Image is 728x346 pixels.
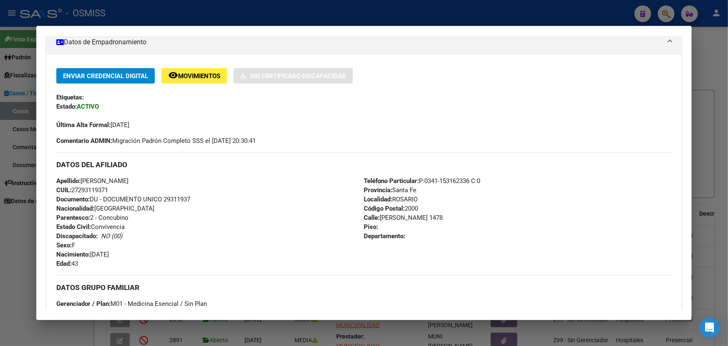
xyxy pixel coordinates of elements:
strong: Edad: [56,260,71,267]
strong: Calle: [364,214,380,221]
span: [PERSON_NAME] 1478 [364,214,443,221]
mat-panel-title: Datos de Empadronamiento [56,37,662,47]
span: [GEOGRAPHIC_DATA] [56,205,154,212]
strong: Gerenciador / Plan: [56,300,111,308]
strong: Etiquetas: [56,94,84,101]
mat-icon: remove_red_eye [168,70,178,80]
strong: Documento: [56,196,90,203]
strong: Nacimiento: [56,251,90,258]
div: Open Intercom Messenger [700,318,720,338]
strong: Última Alta Formal: [56,121,111,129]
h3: DATOS GRUPO FAMILIAR [56,283,672,292]
span: [PERSON_NAME] [56,177,128,185]
span: M01 - Medicina Esencial / Sin Plan [56,300,207,308]
button: Enviar Credencial Digital [56,68,155,84]
strong: Apellido: [56,177,81,185]
span: 2 - Concubino [56,214,128,221]
span: 43 [56,260,78,267]
button: Movimientos [161,68,227,84]
strong: Provincia: [364,186,393,194]
strong: Teléfono Particular: [364,177,419,185]
mat-expansion-panel-header: Datos de Empadronamiento [46,30,682,55]
span: ROSARIO [364,196,418,203]
strong: Localidad: [364,196,393,203]
span: Migración Padrón Completo SSS el [DATE] 20:30:41 [56,136,256,145]
span: 20274148560 [56,309,128,317]
strong: Código Postal: [364,205,405,212]
i: NO (00) [101,232,122,240]
button: Sin Certificado Discapacidad [234,68,353,84]
strong: Estado Civil: [56,223,91,231]
strong: Comentario ADMIN: [56,137,112,145]
span: Convivencia [56,223,125,231]
span: P:0341-153162336 C:0 [364,177,481,185]
strong: CUIL Titular: [56,309,91,317]
span: Movimientos [178,72,220,80]
span: [DATE] [56,121,129,129]
strong: Sexo: [56,242,72,249]
span: F [56,242,75,249]
strong: CUIL: [56,186,71,194]
strong: Estado: [56,103,77,110]
strong: Piso: [364,223,378,231]
span: Santa Fe [364,186,417,194]
span: Sin Certificado Discapacidad [250,72,346,80]
strong: ACTIVO [77,103,99,110]
span: Enviar Credencial Digital [63,72,148,80]
h3: DATOS DEL AFILIADO [56,160,672,169]
strong: Discapacitado: [56,232,98,240]
strong: Parentesco: [56,214,90,221]
span: 2000 [364,205,418,212]
span: 27293119371 [56,186,108,194]
span: DU - DOCUMENTO UNICO 29311937 [56,196,190,203]
strong: Departamento: [364,232,406,240]
strong: Nacionalidad: [56,205,94,212]
span: [DATE] [56,251,109,258]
